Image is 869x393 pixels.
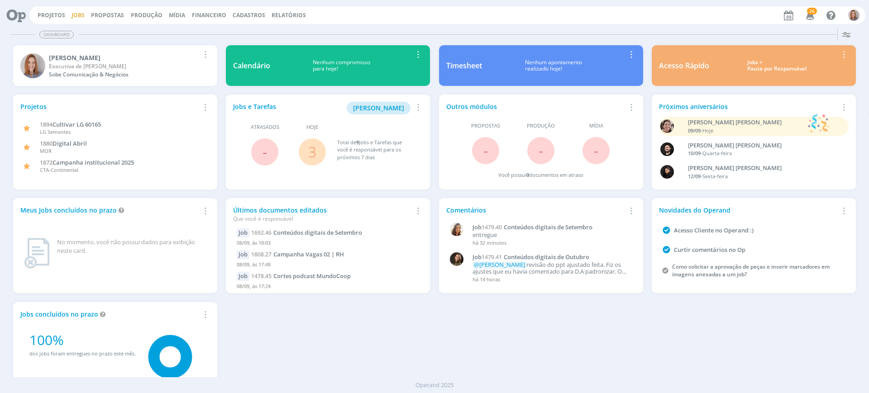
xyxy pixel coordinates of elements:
button: Projetos [35,12,68,19]
div: 08/09, às 18:03 [237,237,419,251]
span: - [483,141,488,160]
div: - [688,173,835,180]
div: Últimos documentos editados [233,205,412,223]
span: Hoje [702,127,713,134]
a: A[PERSON_NAME]Executiva de [PERSON_NAME]Sobe Comunicação & Negócios [13,45,217,86]
span: Cadastros [233,11,265,19]
img: B [660,142,674,156]
span: LG Sementes [40,128,71,135]
img: dashboard_not_found.png [24,238,50,269]
div: Comentários [446,205,625,215]
span: - [594,141,598,160]
span: MOR [40,147,52,154]
span: 12/09 [688,173,701,180]
span: Propostas [471,122,500,130]
button: 26 [800,7,819,24]
div: 08/09, às 17:48 [237,259,419,272]
a: 1692.46Conteúdos digitais de Setembro [251,228,362,237]
a: Acesso Cliente no Operand :) [674,226,754,234]
img: A [20,53,45,78]
img: V [450,223,463,236]
div: 100% [29,330,136,350]
div: Jobs e Tarefas [233,102,412,114]
a: 1478.45Cortes podcast MundoCoop [251,272,351,280]
span: 0 [526,171,529,178]
div: Executiva de Contas Jr [49,62,200,71]
span: Mídia [589,122,603,130]
span: - [539,141,543,160]
div: Luana da Silva de Andrade [688,164,835,173]
button: A [848,7,860,23]
button: Propostas [88,12,127,19]
img: L [660,165,674,179]
div: Você possui documentos em atraso [498,171,583,179]
div: No momento, você não possui dados para exibição neste card. [57,238,206,256]
p: entregue [473,232,631,239]
p: revisão do ppt ajustado feita. Fiz os ajustes que eu havia comentado para D.A padronizar. O ppt e... [473,261,631,275]
div: Próximos aniversários [659,102,838,111]
img: A [660,119,674,133]
span: 26 [807,8,817,14]
span: 09/09 [688,127,701,134]
div: Nenhum compromisso para hoje! [270,59,412,72]
div: Projetos [20,102,200,111]
a: Como solicitar a aprovação de peças e inserir marcadores em imagens anexadas a um job? [672,263,830,278]
a: 1894Cultivar LG 60165 [40,120,101,128]
div: Calendário [233,60,270,71]
div: Que você é responsável [233,215,412,223]
button: Cadastros [230,12,268,19]
span: há 14 horas [473,276,500,283]
div: Novidades do Operand [659,205,838,215]
div: Amanda Oliveira [49,53,200,62]
span: Conteúdos digitais de Outubro [504,253,589,261]
span: 1894 [40,120,53,128]
span: Conteúdos digitais de Setembro [273,228,362,237]
a: Job1479.40Conteúdos digitais de Setembro [473,224,631,231]
span: 9 [356,139,359,146]
div: - [688,127,803,135]
button: Financeiro [189,12,229,19]
div: Total de Jobs e Tarefas que você é responsável para os próximos 7 dias [337,139,414,161]
span: @[PERSON_NAME] [474,260,525,269]
button: Mídia [166,12,188,19]
span: Cultivar LG 60165 [53,120,101,128]
div: 08/09, às 17:24 [237,281,419,294]
span: Campanha Vagas 02 | RH [273,250,344,258]
span: 10/09 [688,150,701,156]
div: Jobs > Pauta por Responsável [716,59,838,72]
span: Sexta-feira [702,173,728,180]
a: Produção [131,11,162,19]
div: Timesheet [446,60,482,71]
span: - [263,142,267,161]
button: [PERSON_NAME] [347,102,411,114]
span: CTA-Continental [40,166,78,173]
span: Cortes podcast MundoCoop [273,272,351,280]
span: 1479.40 [482,223,502,231]
div: - [688,150,835,157]
span: 1880 [40,139,53,147]
span: Digital Abril [53,139,87,147]
span: Atrasados [251,123,279,131]
div: Nenhum apontamento realizado hoje! [482,59,625,72]
a: 1872Campanha institucional 2025 [40,158,134,166]
div: Jobs concluídos no prazo [20,309,200,319]
span: 1479.41 [482,253,502,261]
a: Curtir comentários no Op [674,246,745,254]
button: Relatórios [269,12,309,19]
a: 3 [308,142,316,161]
a: TimesheetNenhum apontamentorealizado hoje! [439,45,643,86]
div: Sobe Comunicação & Negócios [49,71,200,79]
a: 1880Digital Abril [40,139,87,147]
div: Acesso Rápido [659,60,709,71]
span: 1872 [40,158,53,166]
div: Aline Beatriz Jackisch [688,118,803,127]
a: Jobs [72,11,85,19]
span: Conteúdos digitais de Setembro [504,223,592,231]
span: Hoje [306,123,318,131]
div: Bruno Corralo Granata [688,141,835,150]
span: Campanha institucional 2025 [53,158,134,166]
span: Dashboard [39,31,74,38]
div: Outros módulos [446,102,625,111]
span: 1692.46 [251,229,272,237]
img: A [848,9,859,21]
